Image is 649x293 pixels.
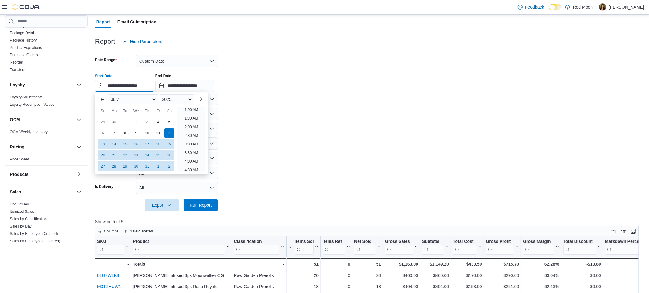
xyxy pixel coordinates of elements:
div: SKU [97,239,124,244]
div: 18 [288,283,319,290]
div: Mo [109,106,119,116]
a: Sales by Day [10,224,32,228]
h3: Loyalty [10,82,25,88]
div: Net Sold [354,239,376,244]
li: 3:00 AM [182,141,200,148]
div: day-29 [120,161,130,171]
div: - [234,260,284,268]
button: Classification [234,239,284,254]
div: $251.00 [486,283,519,290]
a: Price Sheet [10,157,29,161]
span: Sales by Day [10,224,32,229]
div: Gross Profit [486,239,514,244]
div: day-10 [142,128,152,138]
h3: Report [95,38,115,45]
label: Start Date [95,73,113,78]
button: Hide Parameters [120,35,165,48]
div: Gross Margin [523,239,554,244]
div: $0.00 [563,272,601,279]
div: Subtotal [422,239,444,254]
p: | [595,3,596,11]
button: Pricing [75,143,83,151]
button: OCM [10,117,74,123]
button: Items Ref [323,239,350,254]
div: Total Cost [453,239,477,244]
label: End Date [155,73,171,78]
div: day-8 [120,128,130,138]
div: 0 [323,272,350,279]
div: $290.00 [486,272,519,279]
li: 2:00 AM [182,123,200,131]
div: Totals [133,260,230,268]
button: Total Discount [563,239,601,254]
div: $433.50 [453,260,482,268]
span: End Of Day [10,202,29,207]
li: 1:30 AM [182,115,200,122]
div: day-26 [164,150,174,160]
div: [PERSON_NAME] Infused 3pk Moonwalker OG [133,272,230,279]
div: $715.70 [486,260,519,268]
div: Th [142,106,152,116]
button: Open list of options [209,112,214,117]
div: 20 [354,272,381,279]
div: $404.00 [385,283,418,290]
span: Sales by Employee (Tendered) [10,239,60,244]
div: $404.00 [422,283,449,290]
a: Sales by Classification [10,217,47,221]
div: Gross Margin [523,239,554,254]
div: day-21 [109,150,119,160]
a: M0TZHUW1 [97,284,121,289]
div: day-17 [142,139,152,149]
div: Items Ref [323,239,345,254]
span: Email Subscription [117,16,156,28]
div: day-22 [120,150,130,160]
div: day-5 [164,117,174,127]
div: Total Cost [453,239,477,254]
span: Sales by Invoice [10,246,37,251]
div: day-14 [109,139,119,149]
button: Run Report [184,199,218,211]
img: Cova [12,4,40,10]
div: Items Ref [323,239,345,244]
div: Pricing [5,156,88,165]
div: 62.13% [523,283,559,290]
div: Su [98,106,108,116]
button: Sales [10,189,74,195]
div: day-3 [142,117,152,127]
a: Reorder [10,60,23,65]
div: day-30 [109,117,119,127]
div: day-31 [142,161,152,171]
div: 51 [288,260,319,268]
label: Date Range [95,57,117,62]
li: 4:00 AM [182,158,200,165]
div: $170.00 [453,272,482,279]
div: Gross Sales [385,239,413,254]
li: 1:00 AM [182,106,200,113]
p: [PERSON_NAME] [609,3,644,11]
div: 20 [288,272,319,279]
div: day-7 [109,128,119,138]
li: 3:30 AM [182,149,200,156]
div: Markdown Percent [605,239,647,254]
div: day-16 [131,139,141,149]
ul: Time [177,107,205,172]
button: All [136,182,218,194]
div: 51 [354,260,381,268]
span: Itemized Sales [10,209,34,214]
div: day-12 [164,128,174,138]
button: Subtotal [422,239,449,254]
a: Loyalty Adjustments [10,95,43,99]
div: 0 [323,260,350,268]
div: Raw Garden Prerolls [234,283,284,290]
div: OCM [5,128,88,138]
span: 1 field sorted [130,229,153,234]
div: SKU URL [97,239,124,254]
div: July, 2025 [97,117,175,172]
div: day-27 [98,161,108,171]
li: 2:30 AM [182,132,200,139]
label: Is Delivery [95,184,113,189]
div: day-1 [120,117,130,127]
button: Previous Month [97,94,107,104]
div: day-15 [120,139,130,149]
